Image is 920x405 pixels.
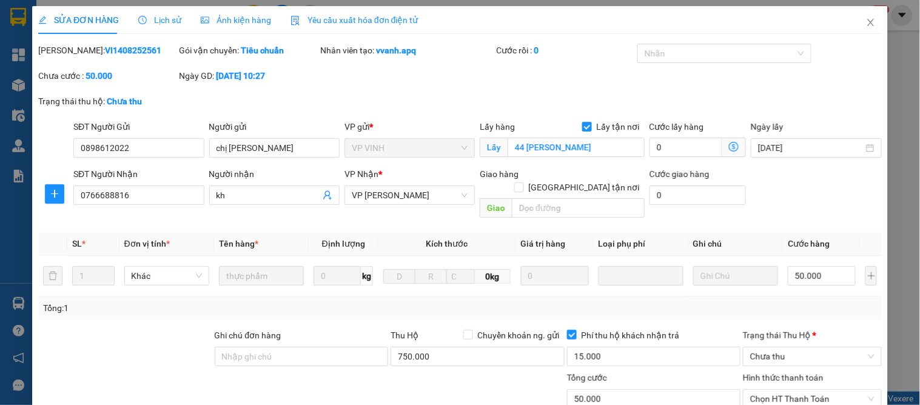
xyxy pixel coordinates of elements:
[322,239,365,249] span: Định lượng
[521,266,589,286] input: 0
[729,142,739,152] span: dollar-circle
[743,373,824,383] label: Hình thức thanh toán
[688,232,783,256] th: Ghi chú
[124,239,170,249] span: Đơn vị tính
[480,122,515,132] span: Lấy hàng
[320,44,494,57] div: Nhân viên tạo:
[38,16,47,24] span: edit
[28,52,118,93] span: [GEOGRAPHIC_DATA], [GEOGRAPHIC_DATA] ↔ [GEOGRAPHIC_DATA]
[534,45,539,55] b: 0
[577,329,685,342] span: Phí thu hộ khách nhận trả
[788,239,830,249] span: Cước hàng
[43,301,356,315] div: Tổng: 1
[854,6,888,40] button: Close
[73,167,204,181] div: SĐT Người Nhận
[750,347,874,366] span: Chưa thu
[215,330,281,340] label: Ghi chú đơn hàng
[415,269,447,284] input: R
[650,169,710,179] label: Cước giao hàng
[758,141,863,155] input: Ngày lấy
[497,44,635,57] div: Cước rồi :
[524,181,645,194] span: [GEOGRAPHIC_DATA] tận nơi
[473,329,565,342] span: Chuyển khoản ng. gửi
[138,15,181,25] span: Lịch sử
[383,269,415,284] input: D
[480,198,512,218] span: Giao
[521,239,566,249] span: Giá trị hàng
[45,189,64,199] span: plus
[180,44,318,57] div: Gói vận chuyển:
[215,347,389,366] input: Ghi chú đơn hàng
[180,69,318,82] div: Ngày GD:
[105,45,161,55] b: VI1408252561
[592,120,645,133] span: Lấy tận nơi
[361,266,373,286] span: kg
[323,190,332,200] span: user-add
[344,120,475,133] div: VP gửi
[241,45,284,55] b: Tiêu chuẩn
[38,15,119,25] span: SỬA ĐƠN HÀNG
[6,65,24,126] img: logo
[86,71,112,81] b: 50.000
[650,186,747,205] input: Cước giao hàng
[201,16,209,24] span: picture
[751,122,784,132] label: Ngày lấy
[73,120,204,133] div: SĐT Người Gửi
[29,10,116,49] strong: CHUYỂN PHÁT NHANH AN PHÚ QUÝ
[290,15,418,25] span: Yêu cầu xuất hóa đơn điện tử
[426,239,468,249] span: Kích thước
[209,167,340,181] div: Người nhận
[344,169,378,179] span: VP Nhận
[650,138,723,157] input: Cước lấy hàng
[217,71,266,81] b: [DATE] 10:27
[352,139,468,157] span: VP VINH
[508,138,645,157] input: Lấy tận nơi
[650,122,704,132] label: Cước lấy hàng
[391,330,418,340] span: Thu Hộ
[446,269,475,284] input: C
[132,267,202,285] span: Khác
[72,239,82,249] span: SL
[43,266,62,286] button: delete
[138,16,147,24] span: clock-circle
[376,45,416,55] b: vvanh.apq
[219,239,258,249] span: Tên hàng
[866,18,876,27] span: close
[594,232,688,256] th: Loại phụ phí
[38,95,212,108] div: Trạng thái thu hộ:
[219,266,304,286] input: VD: Bàn, Ghế
[512,198,645,218] input: Dọc đường
[290,16,300,25] img: icon
[693,266,778,286] input: Ghi Chú
[38,69,176,82] div: Chưa cước :
[480,138,508,157] span: Lấy
[865,266,876,286] button: plus
[45,184,64,204] button: plus
[480,169,519,179] span: Giao hàng
[201,15,271,25] span: Ảnh kiện hàng
[352,186,468,204] span: VP GIA LÂM
[567,373,607,383] span: Tổng cước
[38,44,176,57] div: [PERSON_NAME]:
[743,329,881,342] div: Trạng thái Thu Hộ
[475,269,511,284] span: 0kg
[209,120,340,133] div: Người gửi
[107,96,142,106] b: Chưa thu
